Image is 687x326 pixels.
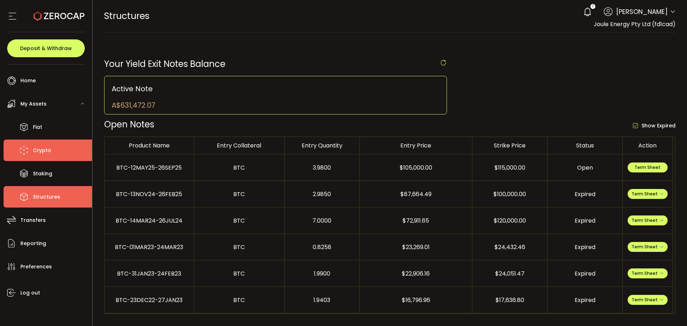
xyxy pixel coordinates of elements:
[632,217,664,223] span: Term Sheet
[360,190,472,198] div: $87,664.49
[628,295,668,305] button: Term Sheet
[194,216,284,225] div: BTC
[360,141,472,150] div: Entry Price
[628,242,668,252] button: Term Sheet
[638,122,676,129] span: Show Expired
[592,4,594,9] span: 2
[33,192,60,202] span: Structures
[105,164,194,172] div: BTC-12MAY25-26SEP25
[651,292,687,326] iframe: Chat Widget
[194,296,284,304] div: BTC
[628,162,668,172] button: Term Sheet
[473,243,547,251] div: $24,432.46
[623,141,672,150] div: Action
[548,190,622,198] div: Expired
[105,243,194,251] div: BTC-01MAR23-24MAR23
[194,141,284,150] div: Entry Collateral
[33,122,42,132] span: Fiat
[33,169,52,179] span: Staking
[473,296,547,304] div: $17,636.80
[194,190,284,198] div: BTC
[104,118,390,131] div: Open Notes
[33,145,51,156] span: Crypto
[105,269,194,278] div: BTC-31JAN23-24FEB23
[360,243,472,251] div: $23,269.01
[548,216,622,225] div: Expired
[473,141,547,150] div: Strike Price
[548,243,622,251] div: Expired
[548,164,622,172] div: Open
[7,39,85,57] button: Deposit & Withdraw
[360,164,472,172] div: $105,000.00
[20,238,46,249] span: Reporting
[594,20,676,28] span: Joule Energy Pty Ltd (fd1cad)
[20,76,36,86] span: Home
[360,216,472,225] div: $72,911.65
[285,243,359,251] div: 0.8258
[20,215,46,225] span: Transfers
[632,270,664,276] span: Term Sheet
[104,10,150,22] span: Structures
[105,141,194,150] div: Product Name
[628,215,668,225] button: Term Sheet
[285,216,359,225] div: 7.0000
[194,243,284,251] div: BTC
[632,244,664,250] span: Term Sheet
[548,141,622,150] div: Status
[20,46,72,51] span: Deposit & Withdraw
[634,164,661,170] span: Term Sheet
[360,296,472,304] div: $16,796.96
[112,100,155,111] div: A$631,472.07
[632,191,664,197] span: Term Sheet
[473,190,547,198] div: $100,000.00
[285,269,359,278] div: 1.9900
[548,296,622,304] div: Expired
[285,296,359,304] div: 1.9403
[616,7,668,16] span: [PERSON_NAME]
[104,58,225,70] span: Your Yield Exit Notes Balance
[20,288,40,298] span: Log out
[285,141,359,150] div: Entry Quantity
[285,190,359,198] div: 2.9850
[285,164,359,172] div: 3.9800
[632,297,664,303] span: Term Sheet
[473,164,547,172] div: $115,000.00
[628,268,668,278] button: Term Sheet
[628,189,668,199] button: Term Sheet
[473,269,547,278] div: $24,051.47
[194,164,284,172] div: BTC
[112,83,440,94] div: Active Note
[194,269,284,278] div: BTC
[105,296,194,304] div: BTC-23DEC22-27JAN23
[105,190,194,198] div: BTC-13NOV24-26FEB25
[548,269,622,278] div: Expired
[20,262,52,272] span: Preferences
[20,99,47,109] span: My Assets
[473,216,547,225] div: $120,000.00
[360,269,472,278] div: $22,906.16
[105,216,194,225] div: BTC-14MAR24-26JUL24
